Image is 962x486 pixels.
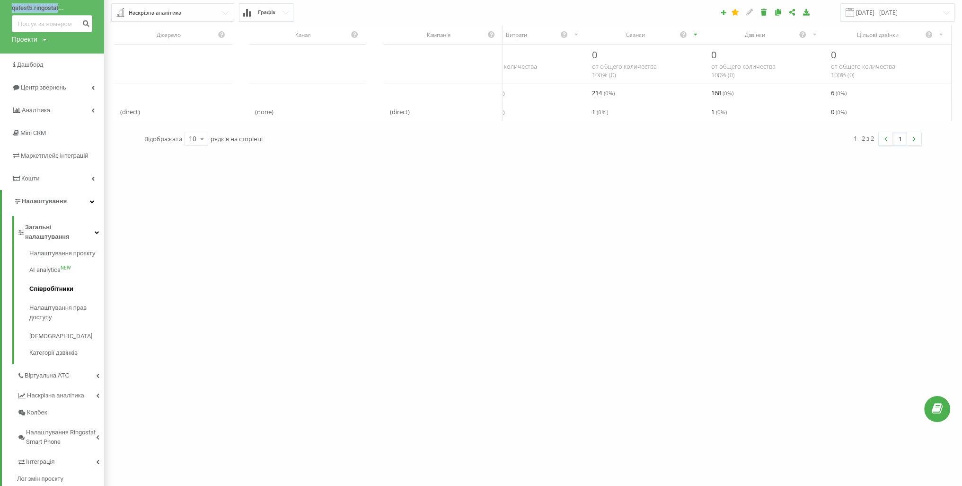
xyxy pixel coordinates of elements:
[831,87,847,99] span: 6
[836,89,847,97] span: ( 0 %)
[29,298,104,327] a: Налаштування прав доступу
[711,48,716,61] span: 0
[592,48,597,61] span: 0
[390,106,410,117] span: (direct)
[26,457,54,467] span: Інтеграція
[831,106,847,117] span: 0
[29,346,104,358] a: Категорії дзвінків
[29,279,104,298] a: Співробітники
[836,108,847,116] span: ( 0 %)
[803,9,811,15] i: Завантажити звіт
[22,198,67,205] span: Налаштування
[893,132,907,145] a: 1
[592,106,608,117] span: 1
[258,9,275,16] span: Графік
[17,474,63,484] span: Лог змін проєкту
[711,31,798,39] div: Дзвінки
[17,61,44,68] span: Дашборд
[29,265,61,275] span: AI analytics
[854,134,874,143] div: 1 - 2 з 2
[831,48,836,61] span: 0
[129,8,181,18] div: Наскрізна аналітика
[29,303,99,322] span: Налаштування прав доступу
[711,106,727,117] span: 1
[774,9,782,15] i: Копіювати звіт
[12,35,37,44] div: Проекти
[603,89,614,97] span: ( 0 %)
[592,87,614,99] span: 214
[29,284,73,294] span: Співробітники
[732,9,740,15] i: Цей звіт буде завантажено першим при відкритті Аналітики. Ви можете призначити будь-який інший ва...
[2,190,104,213] a: Налаштування
[29,348,78,358] span: Категорії дзвінків
[716,108,727,116] span: ( 0 %)
[473,31,560,39] div: Витрати
[17,384,104,404] a: Наскрізна аналітика
[473,62,537,79] span: от общего количества 100% ( $ 0 )
[211,135,263,143] span: рядків на сторінці
[760,9,768,15] i: Видалити звіт
[711,87,733,99] span: 168
[20,129,46,136] span: Mini CRM
[592,31,679,39] div: Сеанси
[597,108,608,116] span: ( 0 %)
[255,106,274,117] span: (none)
[592,62,656,79] span: от общего количества 100% ( 0 )
[239,3,293,22] button: Графік
[21,84,66,91] span: Центр звернень
[720,9,727,15] i: Створити звіт
[29,249,104,261] a: Налаштування проєкту
[115,25,952,121] div: scrollable content
[29,249,95,258] span: Налаштування проєкту
[29,327,104,346] a: [DEMOGRAPHIC_DATA]
[17,216,104,245] a: Загальні налаштування
[711,62,776,79] span: от общего количества 100% ( 0 )
[27,408,47,417] span: Колбек
[144,135,182,143] span: Відображати
[723,89,733,97] span: ( 0 %)
[25,371,70,380] span: Віртуальна АТС
[21,175,39,182] span: Кошти
[831,31,925,39] div: Цільові дзвінки
[17,450,104,470] a: Інтеграція
[12,15,92,32] input: Пошук за номером
[189,134,196,144] div: 10
[390,31,487,39] div: Кампанія
[29,261,104,279] a: AI analyticsNEW
[831,62,895,79] span: от общего количества 100% ( 0 )
[12,3,92,13] a: qatest5.ringostat...
[17,421,104,450] a: Налаштування Ringostat Smart Phone
[255,31,351,39] div: Канал
[29,332,92,341] span: [DEMOGRAPHIC_DATA]
[27,391,84,400] span: Наскрізна аналітика
[120,31,217,39] div: Джерело
[25,223,95,242] span: Загальні налаштування
[17,404,104,421] a: Колбек
[22,107,50,114] span: Аналiтика
[26,428,96,447] span: Налаштування Ringostat Smart Phone
[746,9,754,15] i: Редагувати звіт
[17,364,104,384] a: Віртуальна АТС
[788,9,796,15] i: Поділитися налаштуваннями звіту
[120,106,140,117] span: (direct)
[21,152,88,159] span: Маркетплейс інтеграцій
